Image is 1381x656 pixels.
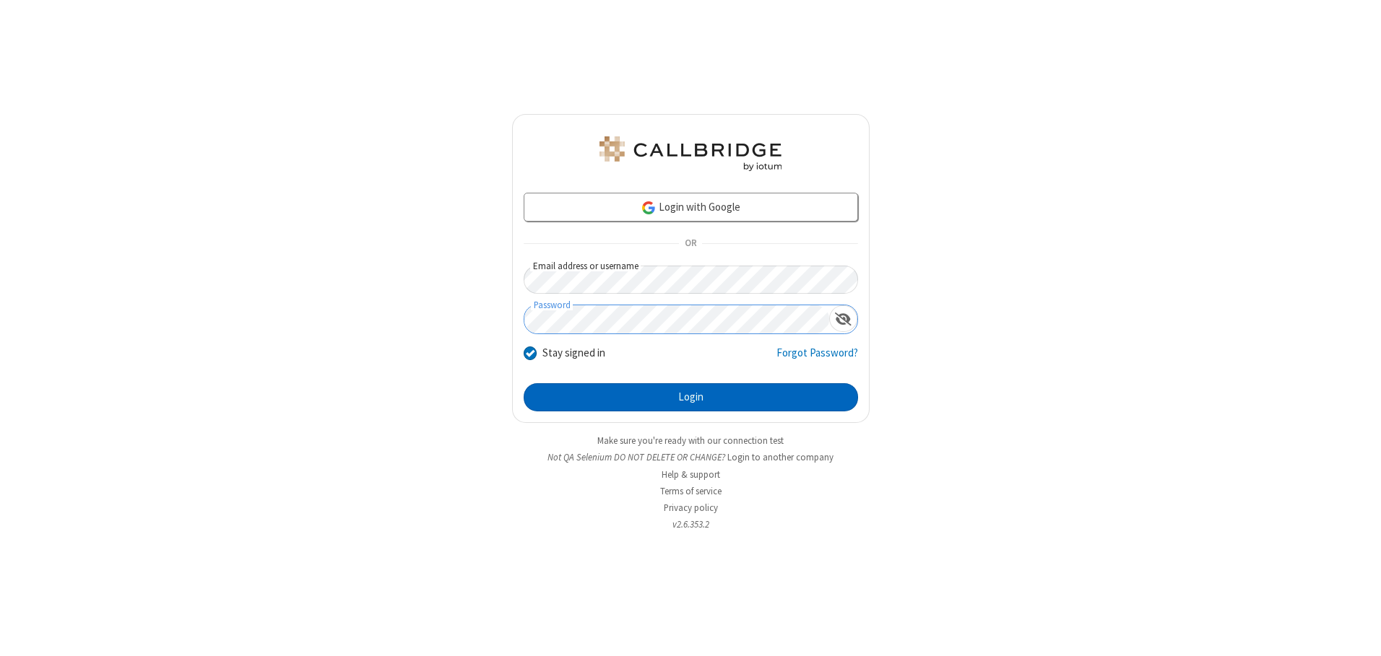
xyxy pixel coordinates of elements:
a: Forgot Password? [776,345,858,372]
label: Stay signed in [542,345,605,362]
span: OR [679,234,702,254]
a: Make sure you're ready with our connection test [597,434,784,447]
input: Email address or username [524,266,858,294]
div: Show password [829,305,857,332]
button: Login to another company [727,450,834,464]
li: v2.6.353.2 [512,517,870,531]
button: Login [524,383,858,412]
li: Not QA Selenium DO NOT DELETE OR CHANGE? [512,450,870,464]
img: google-icon.png [641,200,657,216]
a: Privacy policy [664,502,718,514]
a: Terms of service [660,485,722,497]
img: QA Selenium DO NOT DELETE OR CHANGE [597,136,784,171]
input: Password [524,305,829,333]
a: Login with Google [524,193,858,222]
a: Help & support [662,468,720,481]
